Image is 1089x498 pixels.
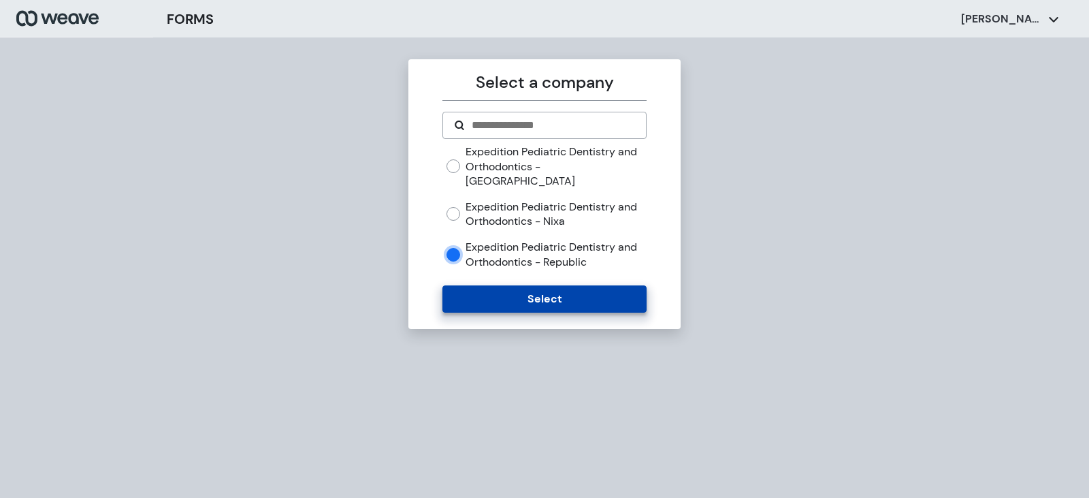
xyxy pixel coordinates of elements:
h3: FORMS [167,9,214,29]
label: Expedition Pediatric Dentistry and Orthodontics - [GEOGRAPHIC_DATA] [466,144,646,189]
input: Search [470,117,634,134]
p: Select a company [442,70,646,95]
p: [PERSON_NAME] [961,12,1043,27]
label: Expedition Pediatric Dentistry and Orthodontics - Nixa [466,200,646,229]
label: Expedition Pediatric Dentistry and Orthodontics - Republic [466,240,646,269]
button: Select [442,285,646,313]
